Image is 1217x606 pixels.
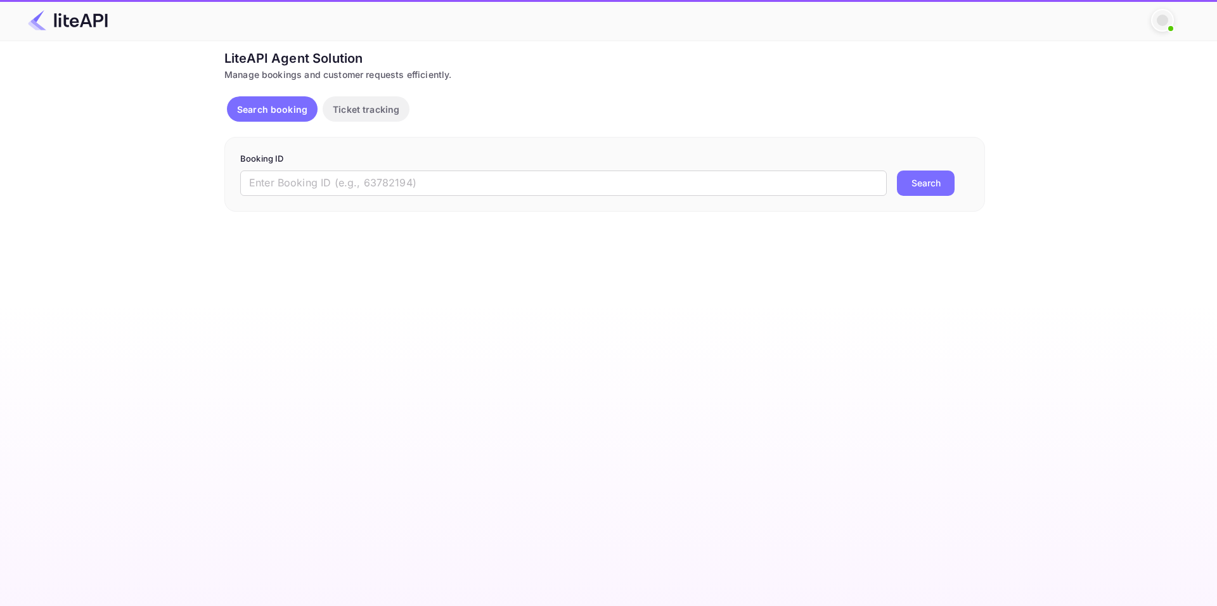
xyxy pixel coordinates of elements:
[240,153,969,165] p: Booking ID
[224,49,985,68] div: LiteAPI Agent Solution
[240,171,887,196] input: Enter Booking ID (e.g., 63782194)
[28,10,108,30] img: LiteAPI Logo
[897,171,955,196] button: Search
[237,103,307,116] p: Search booking
[333,103,399,116] p: Ticket tracking
[224,68,985,81] div: Manage bookings and customer requests efficiently.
